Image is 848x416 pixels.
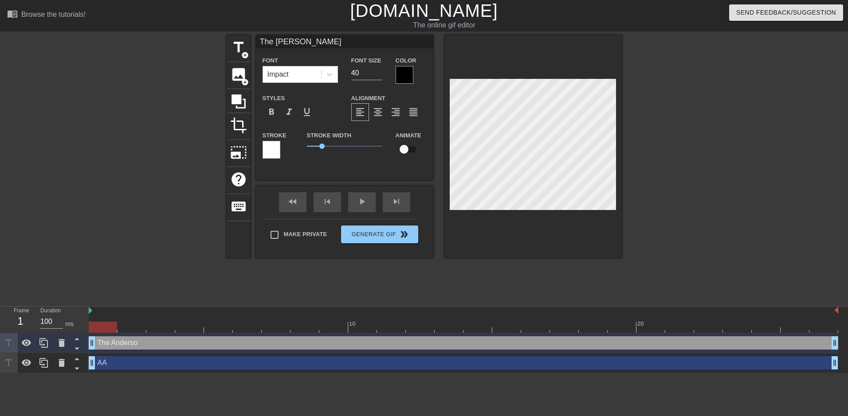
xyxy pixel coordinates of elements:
span: add_circle [241,51,249,59]
span: keyboard [230,198,247,215]
span: format_bold [266,107,277,117]
a: [DOMAIN_NAME] [350,1,498,20]
div: ms [65,319,74,329]
span: format_align_justify [408,107,419,117]
span: format_align_center [373,107,383,117]
div: 20 [637,319,645,328]
div: Browse the tutorials! [21,11,86,18]
span: title [230,39,247,56]
div: 10 [349,319,357,328]
span: format_align_left [355,107,365,117]
img: bound-end.png [835,307,838,314]
span: photo_size_select_large [230,144,247,161]
div: Impact [267,69,289,80]
label: Stroke [263,131,287,140]
span: double_arrow [399,229,409,240]
span: help [230,171,247,188]
div: 1 [14,313,27,329]
div: The online gif editor [287,20,601,31]
label: Font [263,56,278,65]
div: Frame [7,307,34,332]
label: Styles [263,94,285,103]
span: menu_book [7,8,18,19]
span: format_italic [284,107,294,117]
span: Make Private [284,230,327,239]
span: crop [230,117,247,134]
span: image [230,66,247,83]
label: Stroke Width [307,131,351,140]
span: fast_rewind [287,196,298,207]
label: Color [396,56,416,65]
span: skip_previous [322,196,333,207]
label: Animate [396,131,421,140]
span: drag_handle [87,338,96,347]
a: Browse the tutorials! [7,8,86,22]
span: add_circle [241,78,249,86]
label: Alignment [351,94,385,103]
span: drag_handle [87,358,96,367]
button: Generate Gif [341,225,418,243]
span: drag_handle [830,338,839,347]
span: skip_next [391,196,402,207]
label: Duration [40,308,61,314]
span: drag_handle [830,358,839,367]
button: Send Feedback/Suggestion [729,4,843,21]
span: Generate Gif [345,229,414,240]
span: play_arrow [357,196,367,207]
span: format_underline [302,107,312,117]
span: format_align_right [390,107,401,117]
label: Font Size [351,56,381,65]
span: Send Feedback/Suggestion [736,7,836,18]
